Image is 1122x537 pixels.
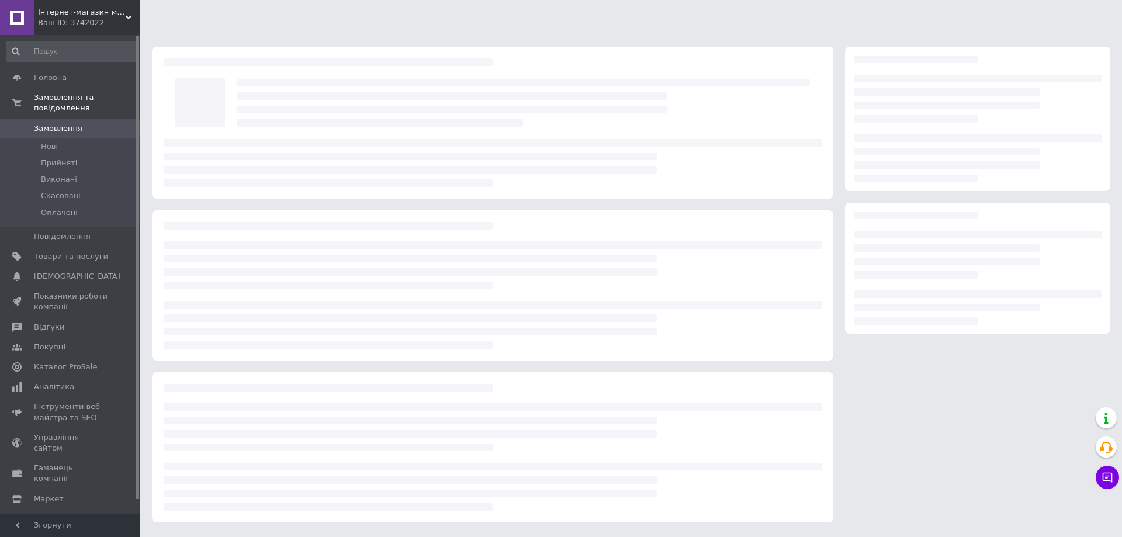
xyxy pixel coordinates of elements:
[34,72,67,83] span: Головна
[41,207,78,218] span: Оплачені
[34,251,108,262] span: Товари та послуги
[34,401,108,422] span: Інструменти веб-майстра та SEO
[34,271,120,282] span: [DEMOGRAPHIC_DATA]
[34,463,108,484] span: Гаманець компанії
[38,7,126,18] span: Інтернет-магазин медтехніки та товарів для здоров'я ВаМторг
[34,92,140,113] span: Замовлення та повідомлення
[41,190,81,201] span: Скасовані
[34,432,108,453] span: Управління сайтом
[41,174,77,185] span: Виконані
[34,382,74,392] span: Аналітика
[34,291,108,312] span: Показники роботи компанії
[41,141,58,152] span: Нові
[34,322,64,332] span: Відгуки
[1096,466,1119,489] button: Чат з покупцем
[41,158,77,168] span: Прийняті
[34,362,97,372] span: Каталог ProSale
[38,18,140,28] div: Ваш ID: 3742022
[34,342,65,352] span: Покупці
[34,494,64,504] span: Маркет
[34,231,91,242] span: Повідомлення
[6,41,138,62] input: Пошук
[34,123,82,134] span: Замовлення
